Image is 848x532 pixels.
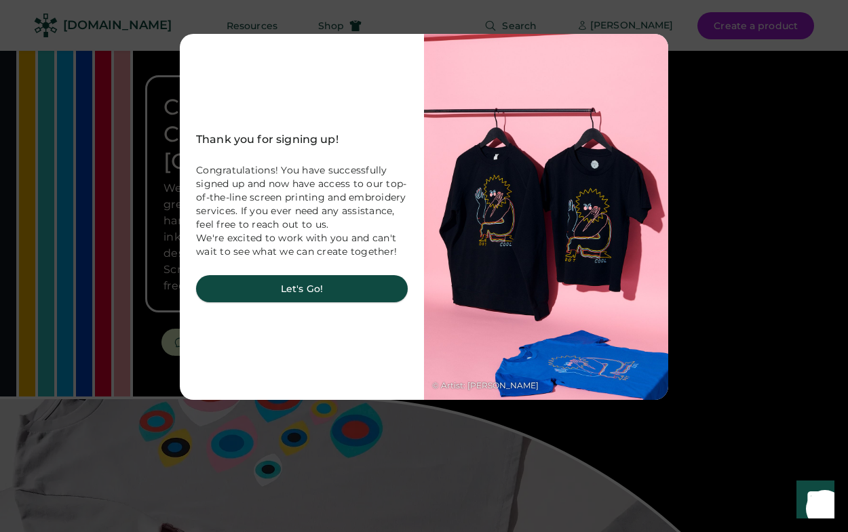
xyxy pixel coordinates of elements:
[196,164,408,258] div: Congratulations! You have successfully signed up and now have access to our top-of-the-line scree...
[784,471,842,529] iframe: Front Chat
[196,275,408,302] button: Let's Go!
[196,131,408,148] div: Thank you for signing up!
[424,34,668,400] img: Web-Rendered_Studio-46sRGB.jpg
[432,380,539,392] div: © Artist: [PERSON_NAME]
